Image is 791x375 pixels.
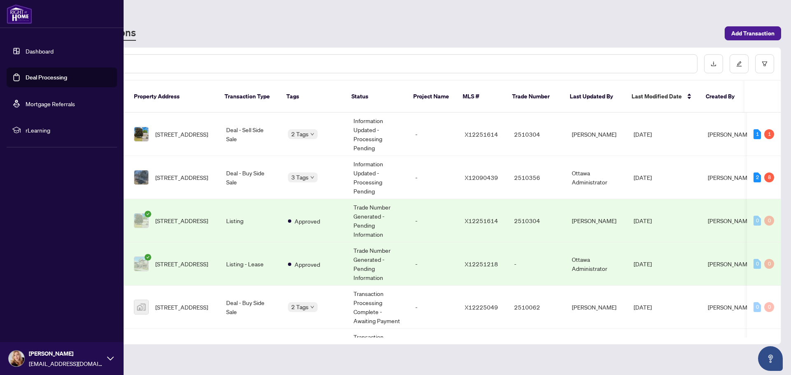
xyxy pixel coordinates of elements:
span: [DATE] [634,130,652,138]
th: MLS # [456,81,505,113]
span: down [310,175,314,179]
td: Ottawa Administrator [565,156,627,199]
th: Created By [699,81,749,113]
td: Deal - Buy Side Sale [220,286,281,329]
img: thumbnail-img [134,127,148,141]
th: Property Address [127,81,218,113]
span: [STREET_ADDRESS] [155,216,208,225]
span: X12225049 [465,303,498,311]
span: [EMAIL_ADDRESS][DOMAIN_NAME] [29,359,103,368]
button: edit [730,54,749,73]
span: [STREET_ADDRESS] [155,130,208,139]
td: Trade Number Generated - Pending Information [347,242,409,286]
span: Add Transaction [731,27,775,40]
td: - [409,242,458,286]
td: Deal - Sell Side Sale [220,113,281,156]
span: [DATE] [634,174,652,181]
span: check-circle [145,211,151,217]
div: 0 [754,302,761,312]
div: 1 [764,129,774,139]
span: 2 Tags [291,302,309,312]
span: X12090439 [465,174,498,181]
img: thumbnail-img [134,214,148,228]
span: Approved [295,217,320,226]
th: Tags [280,81,345,113]
td: Information Updated - Processing Pending [347,156,409,199]
div: 0 [754,259,761,269]
td: Deal - Referral Sale [220,329,281,372]
td: Ottawa Administrator [565,242,627,286]
td: - [409,329,458,372]
td: Transaction Processing Complete - Awaiting Payment [347,329,409,372]
td: 2507987 [508,329,565,372]
span: [STREET_ADDRESS] [155,259,208,268]
img: thumbnail-img [134,257,148,271]
td: 2510356 [508,156,565,199]
td: 2510304 [508,113,565,156]
div: 0 [754,216,761,226]
span: [DATE] [634,217,652,224]
span: 2 Tags [291,129,309,139]
th: Project Name [407,81,456,113]
div: 0 [764,302,774,312]
a: Dashboard [26,47,54,55]
td: Trade Number Generated - Pending Information [347,199,409,242]
div: 0 [764,216,774,226]
th: Status [345,81,407,113]
td: - [409,156,458,199]
td: Transaction Processing Complete - Awaiting Payment [347,286,409,329]
span: [PERSON_NAME] [708,260,752,268]
td: - [409,286,458,329]
th: Trade Number [505,81,563,113]
span: filter [762,61,768,67]
div: 8 [764,172,774,182]
td: [PERSON_NAME] [565,329,627,372]
span: [STREET_ADDRESS] [155,303,208,312]
span: [PERSON_NAME] [708,174,752,181]
span: 3 Tags [291,172,309,182]
span: X12251218 [465,260,498,268]
td: - [409,199,458,242]
span: Approved [295,260,320,269]
div: 1 [754,129,761,139]
span: [PERSON_NAME] [708,130,752,138]
span: down [310,305,314,309]
span: X12251614 [465,130,498,138]
button: Open asap [758,346,783,371]
td: [PERSON_NAME] [565,199,627,242]
button: download [704,54,723,73]
td: Deal - Buy Side Sale [220,156,281,199]
th: Last Modified Date [625,81,699,113]
a: Mortgage Referrals [26,100,75,107]
td: Information Updated - Processing Pending [347,113,409,156]
span: check-circle [145,254,151,261]
th: Transaction Type [218,81,280,113]
td: 2510304 [508,199,565,242]
span: [STREET_ADDRESS] [155,173,208,182]
td: Listing [220,199,281,242]
button: filter [755,54,774,73]
div: 0 [764,259,774,269]
div: 2 [754,172,761,182]
img: Profile Icon [9,351,24,366]
span: [DATE] [634,303,652,311]
td: - [508,242,565,286]
td: - [409,113,458,156]
span: download [711,61,716,67]
span: [DATE] [634,260,652,268]
td: [PERSON_NAME] [565,113,627,156]
td: Listing - Lease [220,242,281,286]
span: down [310,132,314,136]
span: edit [736,61,742,67]
img: thumbnail-img [134,170,148,184]
button: Add Transaction [725,26,781,40]
td: [PERSON_NAME] [565,286,627,329]
span: [PERSON_NAME] [29,349,103,358]
img: thumbnail-img [134,300,148,314]
span: Last Modified Date [632,92,682,101]
th: Last Updated By [563,81,625,113]
span: X12251614 [465,217,498,224]
span: [PERSON_NAME] [708,303,752,311]
img: logo [7,4,32,24]
a: Deal Processing [26,74,67,81]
